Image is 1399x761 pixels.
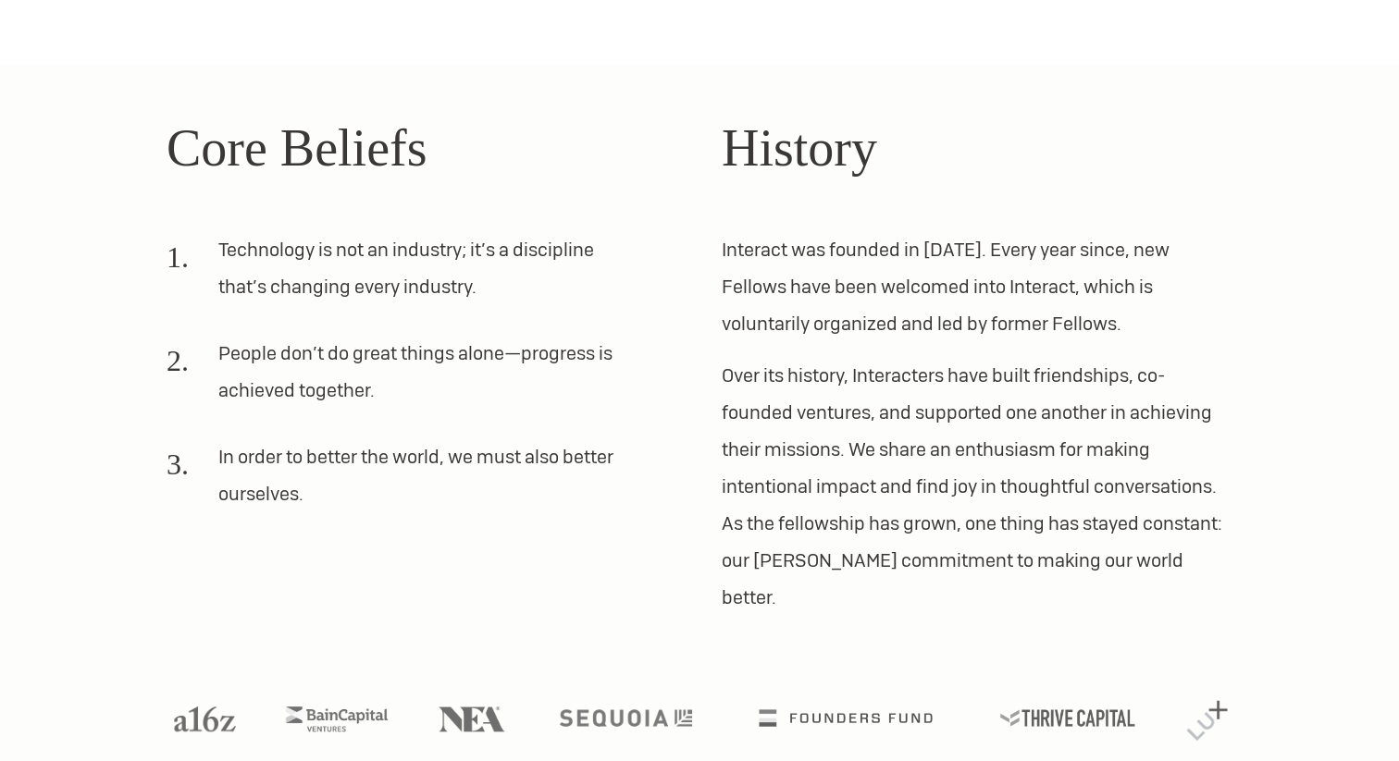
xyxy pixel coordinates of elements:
[174,706,235,731] img: A16Z logo
[760,709,933,727] img: Founders Fund logo
[439,706,505,731] img: NEA logo
[167,109,677,187] h2: Core Beliefs
[1000,709,1135,727] img: Thrive Capital logo
[559,709,691,727] img: Sequoia logo
[167,231,633,320] li: Technology is not an industry; it’s a discipline that’s changing every industry.
[722,231,1232,342] p: Interact was founded in [DATE]. Every year since, new Fellows have been welcomed into Interact, w...
[167,335,633,423] li: People don’t do great things alone—progress is achieved together.
[167,438,633,527] li: In order to better the world, we must also better ourselves.
[722,109,1232,187] h2: History
[1186,701,1227,741] img: Lux Capital logo
[286,706,388,731] img: Bain Capital Ventures logo
[722,357,1232,616] p: Over its history, Interacters have built friendships, co-founded ventures, and supported one anot...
